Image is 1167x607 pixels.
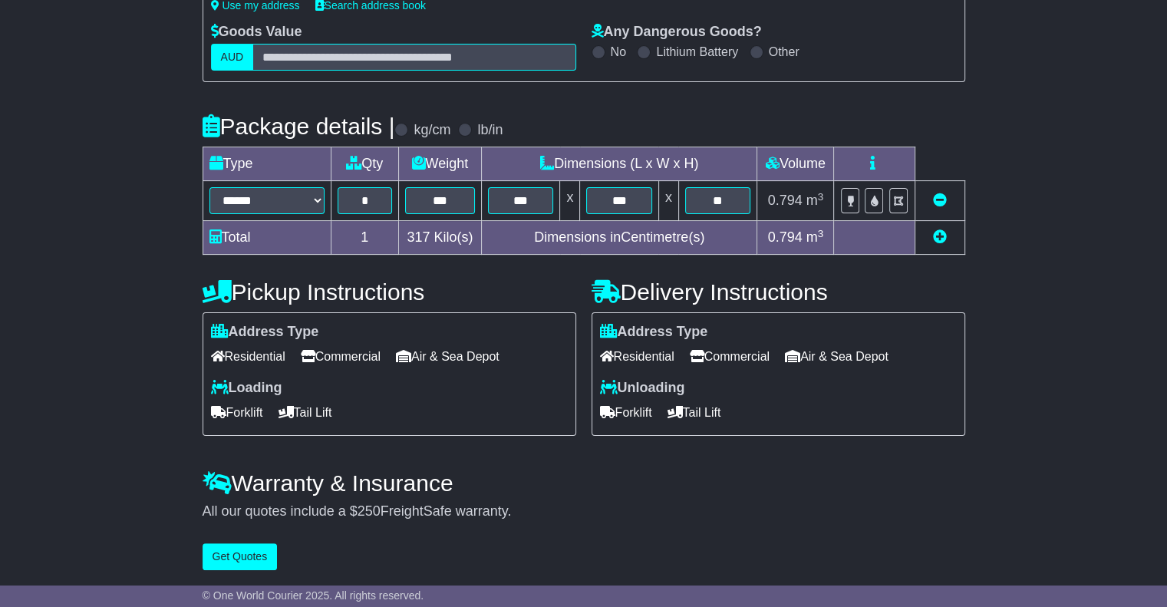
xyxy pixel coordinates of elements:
[477,122,503,139] label: lb/in
[407,229,430,245] span: 317
[560,181,580,221] td: x
[211,44,254,71] label: AUD
[203,503,965,520] div: All our quotes include a $ FreightSafe warranty.
[600,324,708,341] label: Address Type
[211,401,263,424] span: Forklift
[768,229,803,245] span: 0.794
[785,345,888,368] span: Air & Sea Depot
[592,24,762,41] label: Any Dangerous Goods?
[203,470,965,496] h4: Warranty & Insurance
[806,229,824,245] span: m
[769,45,799,59] label: Other
[211,24,302,41] label: Goods Value
[203,279,576,305] h4: Pickup Instructions
[211,345,285,368] span: Residential
[757,147,834,181] td: Volume
[611,45,626,59] label: No
[301,345,381,368] span: Commercial
[331,147,398,181] td: Qty
[398,221,481,255] td: Kilo(s)
[768,193,803,208] span: 0.794
[203,147,331,181] td: Type
[933,193,947,208] a: Remove this item
[481,221,757,255] td: Dimensions in Centimetre(s)
[658,181,678,221] td: x
[668,401,721,424] span: Tail Lift
[396,345,499,368] span: Air & Sea Depot
[398,147,481,181] td: Weight
[203,543,278,570] button: Get Quotes
[690,345,770,368] span: Commercial
[818,228,824,239] sup: 3
[211,324,319,341] label: Address Type
[592,279,965,305] h4: Delivery Instructions
[933,229,947,245] a: Add new item
[600,345,674,368] span: Residential
[818,191,824,203] sup: 3
[203,589,424,602] span: © One World Courier 2025. All rights reserved.
[203,221,331,255] td: Total
[600,380,685,397] label: Unloading
[211,380,282,397] label: Loading
[600,401,652,424] span: Forklift
[331,221,398,255] td: 1
[806,193,824,208] span: m
[656,45,738,59] label: Lithium Battery
[358,503,381,519] span: 250
[414,122,450,139] label: kg/cm
[279,401,332,424] span: Tail Lift
[481,147,757,181] td: Dimensions (L x W x H)
[203,114,395,139] h4: Package details |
